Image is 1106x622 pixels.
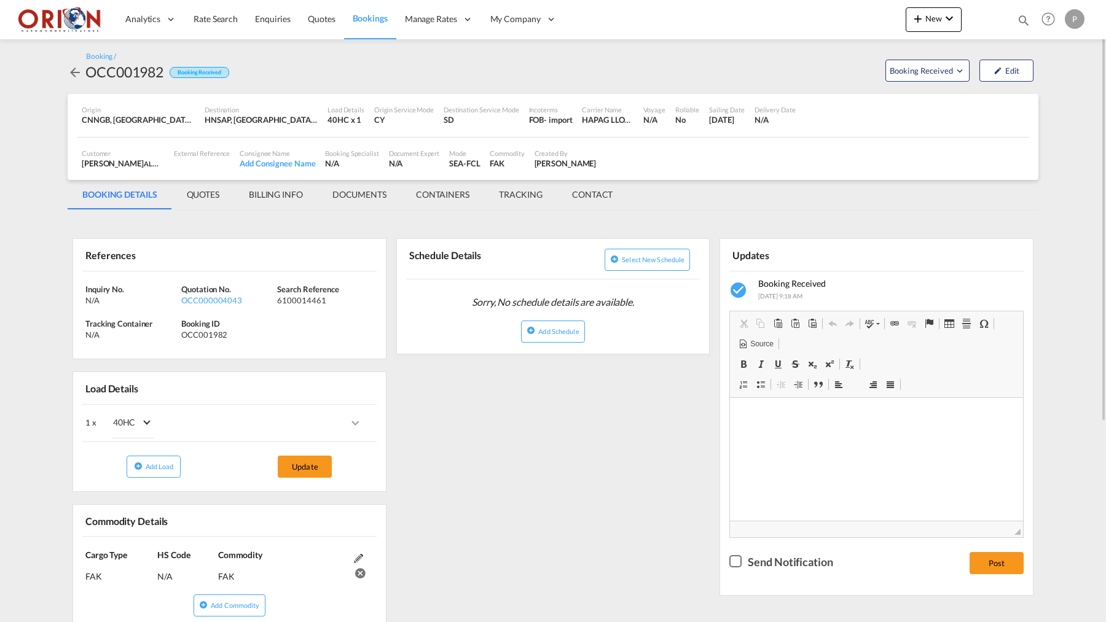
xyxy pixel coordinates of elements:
[752,316,769,332] a: Copy (⌘+C)
[755,114,796,125] div: N/A
[786,316,804,332] a: Paste as plain text (⌘+⌥+⇧+V)
[325,149,378,158] div: Booking Specialist
[847,376,865,392] a: Centre
[709,105,745,114] div: Sailing Date
[389,149,440,158] div: Document Expert
[748,554,833,570] div: Send Notification
[1017,14,1030,32] div: icon-magnify
[240,149,315,158] div: Consignee Name
[18,6,101,33] img: 2c36fa60c4e911ed9fceb5e2556746cc.JPG
[942,11,957,26] md-icon: icon-chevron-down
[68,180,172,209] md-tab-item: BOOKING DETAILS
[885,60,970,82] button: Open demo menu
[772,376,790,392] a: Decrease Indent
[205,105,318,114] div: Destination
[277,284,339,294] span: Search Reference
[85,295,178,306] div: N/A
[255,14,291,24] span: Enquiries
[85,550,127,560] span: Cargo Type
[729,553,833,570] md-checkbox: Checkbox No Ink
[841,316,858,332] a: Redo (⌘+Y)
[675,114,699,125] div: No
[218,561,348,583] div: FAK
[865,376,882,392] a: Align Right
[82,510,227,531] div: Commodity Details
[490,149,524,158] div: Commodity
[920,316,938,332] a: Anchor
[444,105,519,114] div: Destination Service Mode
[157,550,190,560] span: HS Code
[68,65,82,80] md-icon: icon-arrow-left
[277,295,370,306] div: 6100014461
[467,290,639,314] span: Sorry, No schedule details are available.
[82,244,227,265] div: References
[886,316,903,332] a: Link (⌘+K)
[327,114,364,125] div: 40HC x 1
[181,319,220,328] span: Booking ID
[82,158,164,169] div: [PERSON_NAME]
[906,7,962,32] button: icon-plus 400-fgNewicon-chevron-down
[490,13,541,25] span: My Company
[325,158,378,169] div: N/A
[544,114,572,125] div: - import
[582,105,633,114] div: Carrier Name
[1014,529,1021,535] span: Drag to resize
[810,376,827,392] a: Block Quote
[752,376,769,392] a: Insert/Remove Bulleted List
[348,416,363,430] md-icon: icons/ic_keyboard_arrow_right_black_24px.svg
[735,356,752,372] a: Bold (⌘+B)
[709,114,745,125] div: 7 Sep 2025
[786,356,804,372] a: Strike Through
[890,64,954,77] span: Booking Received
[911,14,957,23] span: New
[218,550,262,560] span: Commodity
[958,316,975,332] a: Insert Horizontal Line
[374,105,434,114] div: Origin Service Mode
[194,14,238,24] span: Rate Search
[610,255,619,263] md-icon: icon-plus-circle
[134,462,143,470] md-icon: icon-plus-circle
[755,105,796,114] div: Delivery Date
[735,316,752,332] a: Cut (⌘+X)
[234,180,318,209] md-tab-item: BILLING INFO
[1065,9,1084,29] div: P
[582,114,633,125] div: HAPAG LLOYD
[85,329,178,340] div: N/A
[675,105,699,114] div: Rollable
[318,180,401,209] md-tab-item: DOCUMENTS
[735,376,752,392] a: Insert/Remove Numbered List
[449,149,480,158] div: Mode
[374,114,434,125] div: CY
[735,336,777,352] a: Source
[643,105,665,114] div: Voyage
[127,456,181,478] button: icon-plus-circleAdd Load
[821,356,838,372] a: Superscript
[824,316,841,332] a: Undo (⌘+Z)
[157,561,215,583] div: N/A
[401,180,484,209] md-tab-item: CONTAINERS
[194,594,265,616] button: icon-plus-circleAdd Commodity
[308,14,335,24] span: Quotes
[85,319,152,328] span: Tracking Container
[199,601,208,609] md-icon: icon-plus-circle
[861,316,883,332] a: Spell Check As You Type
[96,408,163,438] md-select: Choose
[354,566,363,575] md-icon: icon-cancel
[941,316,958,332] a: Table
[68,62,85,82] div: icon-arrow-left
[170,67,229,79] div: Booking Received
[85,408,229,438] div: 1 x
[68,180,627,209] md-pagination-wrapper: Use the left and right arrow keys to navigate between tabs
[181,329,274,340] div: OCC001982
[535,158,597,169] div: Juan Lardizabal
[830,376,847,392] a: Align Left
[240,158,315,169] div: Add Consignee Name
[521,321,584,343] button: icon-plus-circleAdd Schedule
[146,462,174,470] span: Add Load
[752,356,769,372] a: Italic (⌘+I)
[979,60,1033,82] button: icon-pencilEdit
[327,105,364,114] div: Load Details
[758,278,826,289] span: Booking Received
